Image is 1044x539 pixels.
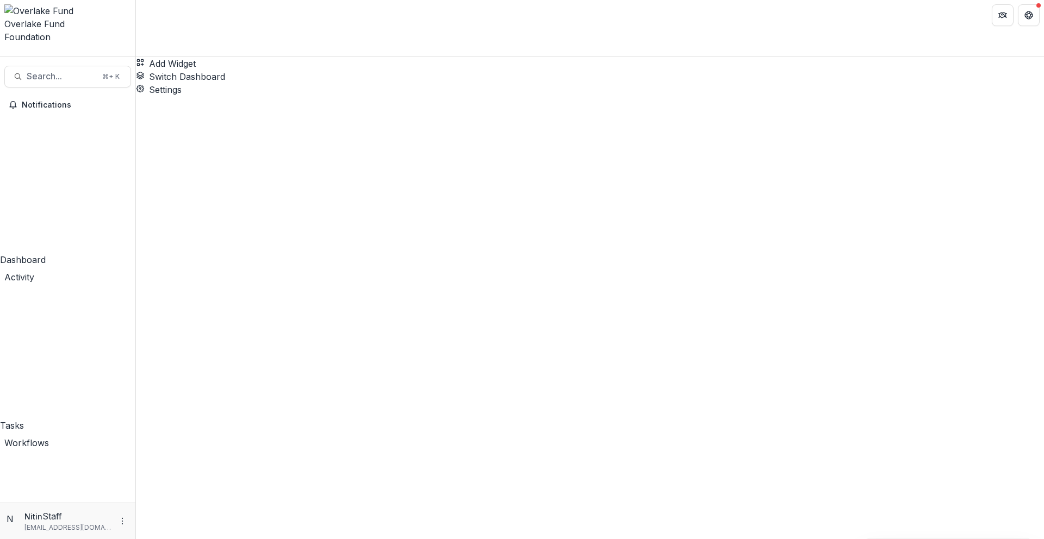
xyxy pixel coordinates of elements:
button: More [116,515,129,528]
button: Settings [136,83,182,96]
button: Get Help [1018,4,1040,26]
img: Overlake Fund [4,4,131,17]
button: Switch Dashboard [136,70,225,83]
p: Nitin [24,511,42,522]
button: Partners [992,4,1014,26]
span: Notifications [22,101,127,110]
p: [EMAIL_ADDRESS][DOMAIN_NAME] [24,523,111,532]
span: Foundation [4,32,51,42]
div: Overlake Fund [4,17,131,30]
span: Activity [4,272,34,283]
div: ⌘ + K [100,71,122,83]
button: Add Widget [136,57,196,70]
button: Search... [4,66,131,87]
p: Staff [42,510,62,523]
span: Workflows [4,437,49,448]
div: Nitin [7,512,20,525]
span: Search... [27,71,96,82]
nav: breadcrumb [140,7,187,23]
span: Switch Dashboard [149,71,225,82]
button: Notifications [4,96,131,114]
